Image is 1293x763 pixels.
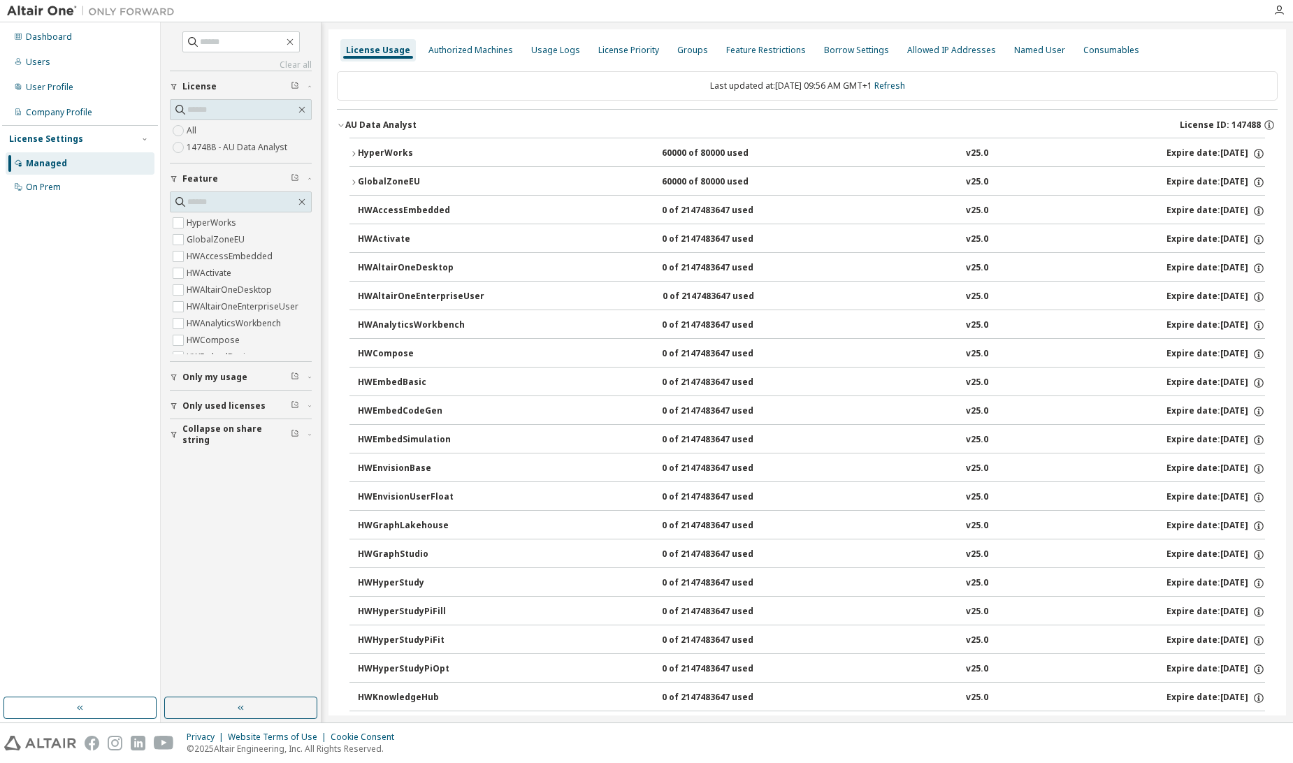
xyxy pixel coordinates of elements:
[358,606,484,618] div: HWHyperStudyPiFill
[358,282,1265,312] button: HWAltairOneEnterpriseUser0 of 2147483647 usedv25.0Expire date:[DATE]
[358,663,484,676] div: HWHyperStudyPiOpt
[349,167,1265,198] button: GlobalZoneEU60000 of 80000 usedv25.0Expire date:[DATE]
[358,233,484,246] div: HWActivate
[26,158,67,169] div: Managed
[228,732,331,743] div: Website Terms of Use
[966,548,988,561] div: v25.0
[662,491,788,504] div: 0 of 2147483647 used
[966,520,988,532] div: v25.0
[662,147,788,160] div: 60000 of 80000 used
[337,110,1278,140] button: AU Data AnalystLicense ID: 147488
[337,71,1278,101] div: Last updated at: [DATE] 09:56 AM GMT+1
[966,634,988,647] div: v25.0
[662,463,788,475] div: 0 of 2147483647 used
[1166,319,1265,332] div: Expire date: [DATE]
[26,182,61,193] div: On Prem
[358,520,484,532] div: HWGraphLakehouse
[1166,663,1265,676] div: Expire date: [DATE]
[187,332,243,349] label: HWCompose
[358,491,484,504] div: HWEnvisionUserFloat
[358,291,484,303] div: HWAltairOneEnterpriseUser
[358,568,1265,599] button: HWHyperStudy0 of 2147483647 usedv25.0Expire date:[DATE]
[358,692,484,704] div: HWKnowledgeHub
[1166,548,1265,561] div: Expire date: [DATE]
[187,265,234,282] label: HWActivate
[358,511,1265,542] button: HWGraphLakehouse0 of 2147483647 usedv25.0Expire date:[DATE]
[358,539,1265,570] button: HWGraphStudio0 of 2147483647 usedv25.0Expire date:[DATE]
[346,45,410,56] div: License Usage
[874,80,905,92] a: Refresh
[187,215,239,231] label: HyperWorks
[662,548,788,561] div: 0 of 2147483647 used
[358,654,1265,685] button: HWHyperStudyPiOpt0 of 2147483647 usedv25.0Expire date:[DATE]
[154,736,174,750] img: youtube.svg
[358,405,484,418] div: HWEmbedCodeGen
[26,82,73,93] div: User Profile
[349,138,1265,169] button: HyperWorks60000 of 80000 usedv25.0Expire date:[DATE]
[1166,176,1265,189] div: Expire date: [DATE]
[170,391,312,421] button: Only used licenses
[662,348,788,361] div: 0 of 2147483647 used
[1166,463,1265,475] div: Expire date: [DATE]
[358,262,484,275] div: HWAltairOneDesktop
[662,319,788,332] div: 0 of 2147483647 used
[966,491,988,504] div: v25.0
[1166,405,1265,418] div: Expire date: [DATE]
[358,196,1265,226] button: HWAccessEmbedded0 of 2147483647 usedv25.0Expire date:[DATE]
[966,147,988,160] div: v25.0
[108,736,122,750] img: instagram.svg
[662,176,788,189] div: 60000 of 80000 used
[966,405,988,418] div: v25.0
[662,663,788,676] div: 0 of 2147483647 used
[966,692,988,704] div: v25.0
[358,368,1265,398] button: HWEmbedBasic0 of 2147483647 usedv25.0Expire date:[DATE]
[1166,491,1265,504] div: Expire date: [DATE]
[358,434,484,446] div: HWEmbedSimulation
[662,634,788,647] div: 0 of 2147483647 used
[187,231,247,248] label: GlobalZoneEU
[170,71,312,102] button: License
[4,736,76,750] img: altair_logo.svg
[187,298,301,315] label: HWAltairOneEnterpriseUser
[358,224,1265,255] button: HWActivate0 of 2147483647 usedv25.0Expire date:[DATE]
[824,45,889,56] div: Borrow Settings
[1166,262,1265,275] div: Expire date: [DATE]
[187,122,199,139] label: All
[428,45,513,56] div: Authorized Machines
[1166,348,1265,361] div: Expire date: [DATE]
[662,405,788,418] div: 0 of 2147483647 used
[358,205,484,217] div: HWAccessEmbedded
[358,425,1265,456] button: HWEmbedSimulation0 of 2147483647 usedv25.0Expire date:[DATE]
[358,463,484,475] div: HWEnvisionBase
[358,319,484,332] div: HWAnalyticsWorkbench
[291,173,299,184] span: Clear filter
[358,339,1265,370] button: HWCompose0 of 2147483647 usedv25.0Expire date:[DATE]
[663,291,788,303] div: 0 of 2147483647 used
[170,362,312,393] button: Only my usage
[182,173,218,184] span: Feature
[662,692,788,704] div: 0 of 2147483647 used
[1166,291,1265,303] div: Expire date: [DATE]
[291,429,299,440] span: Clear filter
[1166,434,1265,446] div: Expire date: [DATE]
[1166,377,1265,389] div: Expire date: [DATE]
[966,606,988,618] div: v25.0
[662,262,788,275] div: 0 of 2147483647 used
[1083,45,1139,56] div: Consumables
[291,372,299,383] span: Clear filter
[1166,606,1265,618] div: Expire date: [DATE]
[966,463,988,475] div: v25.0
[1166,634,1265,647] div: Expire date: [DATE]
[131,736,145,750] img: linkedin.svg
[331,732,403,743] div: Cookie Consent
[187,282,275,298] label: HWAltairOneDesktop
[7,4,182,18] img: Altair One
[1014,45,1065,56] div: Named User
[358,711,1265,742] button: HWKnowledgeSeeker0 of 2147483647 usedv25.0Expire date:[DATE]
[662,606,788,618] div: 0 of 2147483647 used
[358,548,484,561] div: HWGraphStudio
[966,176,988,189] div: v25.0
[26,31,72,43] div: Dashboard
[531,45,580,56] div: Usage Logs
[358,396,1265,427] button: HWEmbedCodeGen0 of 2147483647 usedv25.0Expire date:[DATE]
